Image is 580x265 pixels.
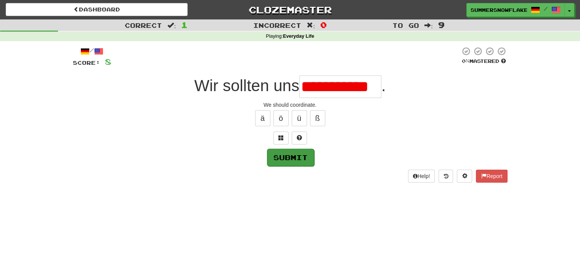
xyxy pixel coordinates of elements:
button: Switch sentence to multiple choice alt+p [273,132,289,145]
span: 9 [438,20,445,29]
span: To go [392,21,419,29]
span: : [307,22,315,29]
strong: Everyday Life [283,34,314,39]
span: 0 [320,20,327,29]
div: / [73,47,111,56]
button: ö [273,110,289,126]
span: Wir sollten uns [194,77,299,95]
button: Report [476,170,507,183]
span: . [381,77,386,95]
span: 0 % [462,58,469,64]
span: 8 [105,57,111,66]
div: We should coordinate. [73,101,508,109]
button: Help! [408,170,435,183]
div: Mastered [460,58,508,65]
button: ß [310,110,325,126]
span: 1 [181,20,188,29]
a: Dashboard [6,3,188,16]
button: ä [255,110,270,126]
span: : [167,22,176,29]
a: Clozemaster [199,3,381,16]
button: Submit [267,149,314,166]
span: Score: [73,59,100,66]
span: Correct [125,21,162,29]
span: / [544,6,548,11]
a: SummerSnowflake1708 / [466,3,565,17]
span: Incorrect [253,21,301,29]
button: Single letter hint - you only get 1 per sentence and score half the points! alt+h [292,132,307,145]
button: ü [292,110,307,126]
span: SummerSnowflake1708 [471,6,527,13]
button: Round history (alt+y) [439,170,453,183]
span: : [424,22,433,29]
